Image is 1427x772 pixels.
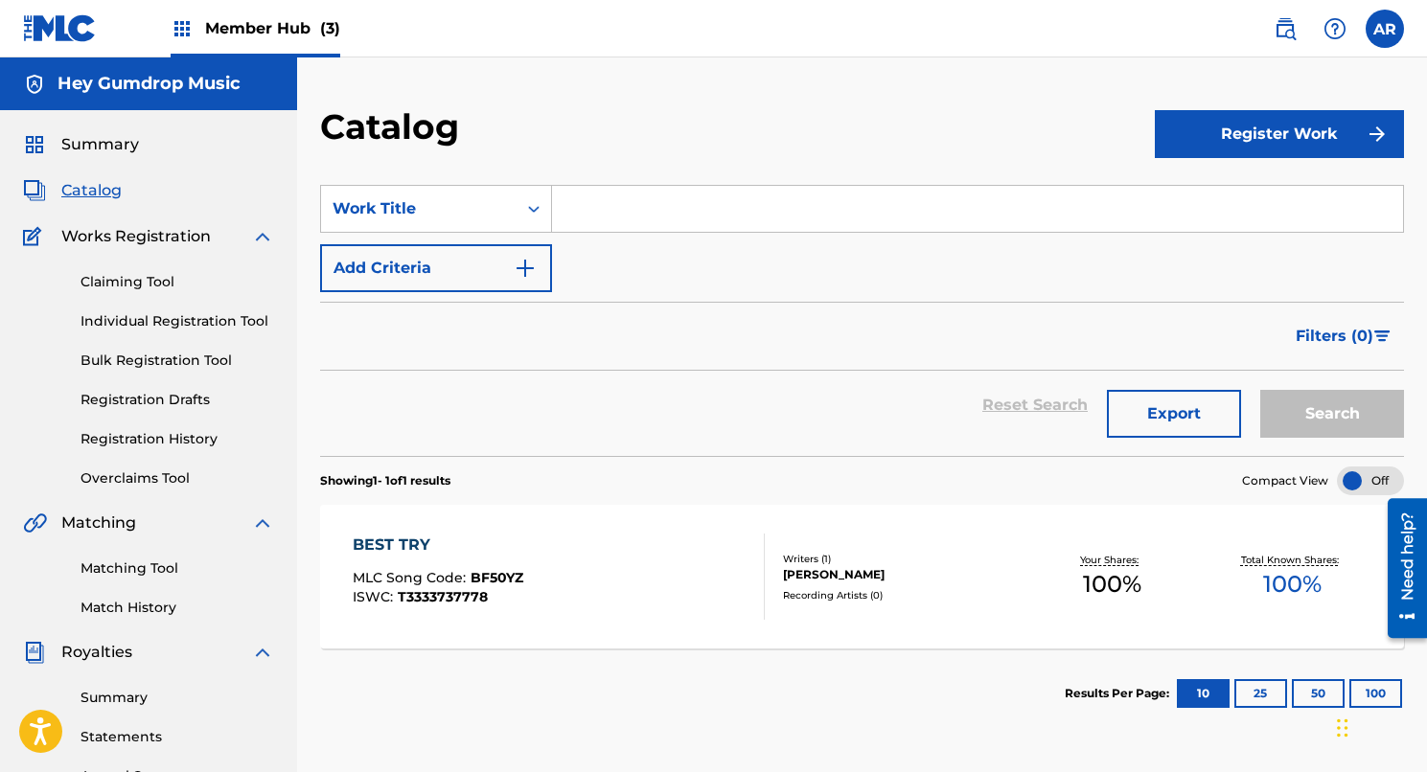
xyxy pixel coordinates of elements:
[353,534,523,556] div: BEST TRY
[251,225,274,248] img: expand
[81,688,274,708] a: Summary
[1177,679,1230,708] button: 10
[1241,553,1344,567] p: Total Known Shares:
[251,511,274,534] img: expand
[1366,123,1389,146] img: f7272a7cc735f4ea7f67.svg
[205,17,340,39] span: Member Hub
[320,105,469,148] h2: Catalog
[81,429,274,449] a: Registration History
[320,244,552,292] button: Add Criteria
[1374,330,1391,342] img: filter
[61,641,132,664] span: Royalties
[320,472,450,489] p: Showing 1 - 1 of 1 results
[333,197,505,220] div: Work Title
[1373,486,1427,649] iframe: Resource Center
[61,511,136,534] span: Matching
[1292,679,1345,708] button: 50
[783,566,1023,583] div: [PERSON_NAME]
[81,311,274,331] a: Individual Registration Tool
[1337,699,1348,757] div: Drag
[1065,685,1174,702] p: Results Per Page:
[251,641,274,664] img: expand
[81,468,274,488] a: Overclaims Tool
[81,351,274,371] a: Bulk Registration Tool
[61,225,211,248] span: Works Registration
[783,552,1023,566] div: Writers ( 1 )
[81,390,274,410] a: Registration Drafts
[320,185,1404,456] form: Search Form
[23,133,46,156] img: Summary
[353,569,471,586] span: MLC Song Code :
[1296,325,1373,348] span: Filters ( 0 )
[23,73,46,96] img: Accounts
[81,272,274,292] a: Claiming Tool
[514,257,537,280] img: 9d2ae6d4665cec9f34b9.svg
[1107,390,1241,438] button: Export
[81,727,274,747] a: Statements
[23,511,47,534] img: Matching
[23,225,48,248] img: Works Registration
[58,73,241,95] h5: Hey Gumdrop Music
[1266,10,1304,48] a: Public Search
[81,598,274,618] a: Match History
[1331,680,1427,772] iframe: Chat Widget
[398,588,488,605] span: T3333737778
[1234,679,1287,708] button: 25
[471,569,523,586] span: BF50YZ
[81,558,274,579] a: Matching Tool
[1366,10,1404,48] div: User Menu
[1316,10,1354,48] div: Help
[1083,567,1141,602] span: 100 %
[171,17,194,40] img: Top Rightsholders
[783,588,1023,602] div: Recording Artists ( 0 )
[61,179,122,202] span: Catalog
[23,133,139,156] a: SummarySummary
[320,505,1404,648] a: BEST TRYMLC Song Code:BF50YZISWC:T3333737778Writers (1)[PERSON_NAME]Recording Artists (0)Your Sha...
[1242,472,1328,489] span: Compact View
[353,588,398,605] span: ISWC :
[23,179,46,202] img: Catalog
[23,641,46,664] img: Royalties
[61,133,139,156] span: Summary
[1349,679,1402,708] button: 100
[23,14,97,42] img: MLC Logo
[1263,567,1322,602] span: 100 %
[1323,17,1346,40] img: help
[23,179,122,202] a: CatalogCatalog
[1155,110,1404,158] button: Register Work
[320,19,340,37] span: (3)
[1080,553,1143,567] p: Your Shares:
[1274,17,1297,40] img: search
[1284,312,1404,360] button: Filters (0)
